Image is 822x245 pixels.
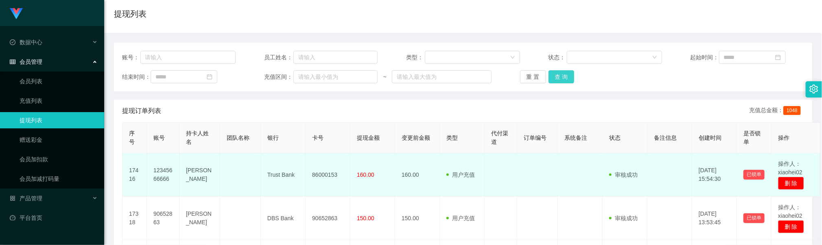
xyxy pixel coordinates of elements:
[809,85,818,93] i: 图标: setting
[743,130,761,145] span: 是否锁单
[402,134,430,141] span: 变更前金额
[261,197,306,240] td: DBS Bank
[783,106,801,115] span: 1048
[122,197,147,240] td: 17318
[778,204,802,219] span: 操作人：xiaohei02
[520,70,546,83] button: 重 置
[147,197,179,240] td: 90652863
[20,73,98,89] a: 会员列表
[778,160,802,176] span: 操作人：xiaohei02
[778,177,804,190] button: 删 除
[186,130,209,145] span: 持卡人姓名
[743,170,765,180] button: 已锁单
[207,74,212,80] i: 图标: calendar
[147,153,179,197] td: 12345666666
[491,130,508,145] span: 代付渠道
[122,73,151,81] span: 结束时间：
[446,134,458,141] span: 类型
[10,210,98,226] a: 图标: dashboard平台首页
[378,73,392,81] span: ~
[652,55,657,61] i: 图标: down
[20,132,98,148] a: 赠送彩金
[564,134,587,141] span: 系统备注
[699,134,721,141] span: 创建时间
[446,215,475,221] span: 用户充值
[293,51,378,64] input: 请输入
[10,39,42,46] span: 数据中心
[778,220,804,233] button: 删 除
[140,51,236,64] input: 请输入
[395,153,440,197] td: 160.00
[749,106,804,116] div: 充值总金额：
[306,197,350,240] td: 90652863
[357,215,374,221] span: 150.00
[549,70,575,83] button: 查 询
[775,54,781,60] i: 图标: calendar
[227,134,249,141] span: 团队名称
[692,197,737,240] td: [DATE] 13:53:45
[293,70,378,83] input: 请输入最小值为
[392,70,492,83] input: 请输入最大值为
[20,93,98,109] a: 充值列表
[264,53,293,62] span: 员工姓名：
[609,171,638,178] span: 审核成功
[312,134,324,141] span: 卡号
[20,171,98,187] a: 会员加减打码量
[10,39,15,45] i: 图标: check-circle-o
[10,59,42,65] span: 会员管理
[692,153,737,197] td: [DATE] 15:54:30
[267,134,279,141] span: 银行
[548,53,566,62] span: 状态：
[179,153,220,197] td: [PERSON_NAME]
[10,59,15,65] i: 图标: table
[10,8,23,20] img: logo.9652507e.png
[10,195,15,201] i: 图标: appstore-o
[609,215,638,221] span: 审核成功
[114,8,146,20] h1: 提现列表
[20,151,98,167] a: 会员加扣款
[264,73,293,81] span: 充值区间：
[261,153,306,197] td: Trust Bank
[778,134,789,141] span: 操作
[395,197,440,240] td: 150.00
[743,213,765,223] button: 已锁单
[357,171,374,178] span: 160.00
[122,106,161,116] span: 提现订单列表
[179,197,220,240] td: [PERSON_NAME]
[609,134,621,141] span: 状态
[153,134,165,141] span: 账号
[306,153,350,197] td: 86000153
[10,195,42,202] span: 产品管理
[122,153,147,197] td: 17416
[691,53,719,62] span: 起始时间：
[406,53,424,62] span: 类型：
[20,112,98,128] a: 提现列表
[446,171,475,178] span: 用户充值
[122,53,140,62] span: 账号：
[510,55,515,61] i: 图标: down
[654,134,677,141] span: 备注信息
[524,134,547,141] span: 订单编号
[129,130,135,145] span: 序号
[357,134,380,141] span: 提现金额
